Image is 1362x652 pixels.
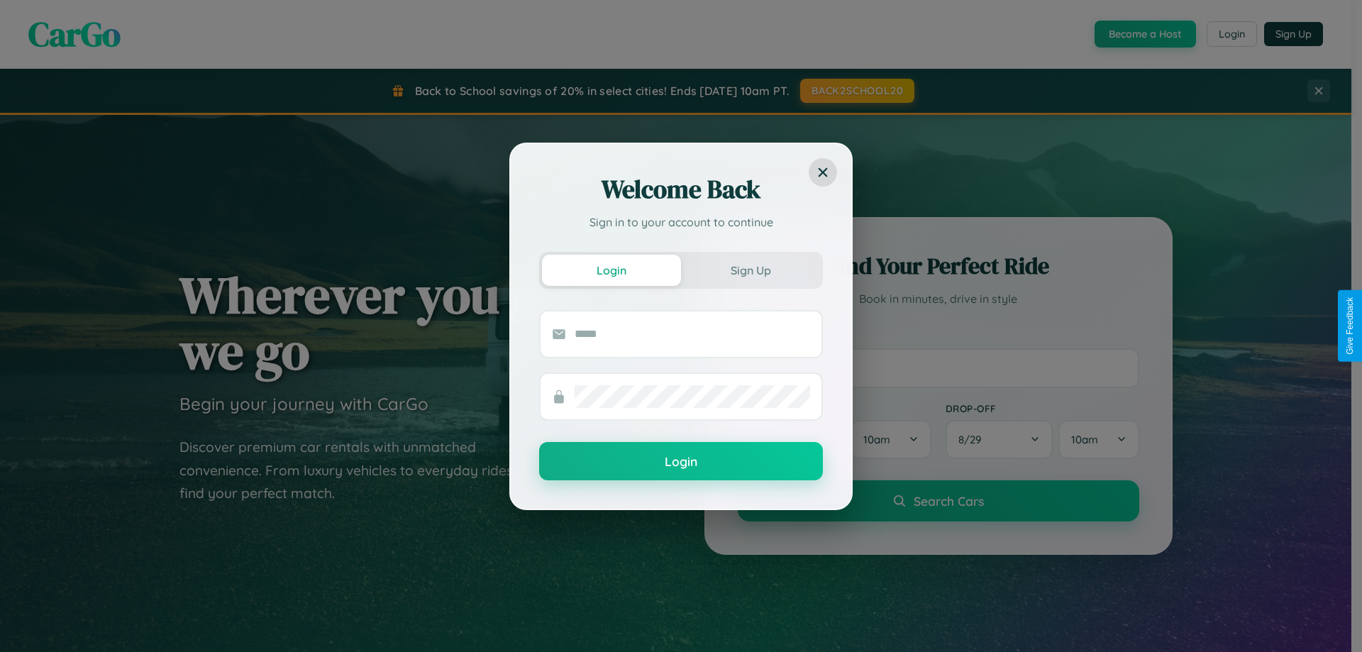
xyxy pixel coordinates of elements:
[681,255,820,286] button: Sign Up
[539,442,823,480] button: Login
[539,172,823,206] h2: Welcome Back
[539,214,823,231] p: Sign in to your account to continue
[1345,297,1355,355] div: Give Feedback
[542,255,681,286] button: Login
